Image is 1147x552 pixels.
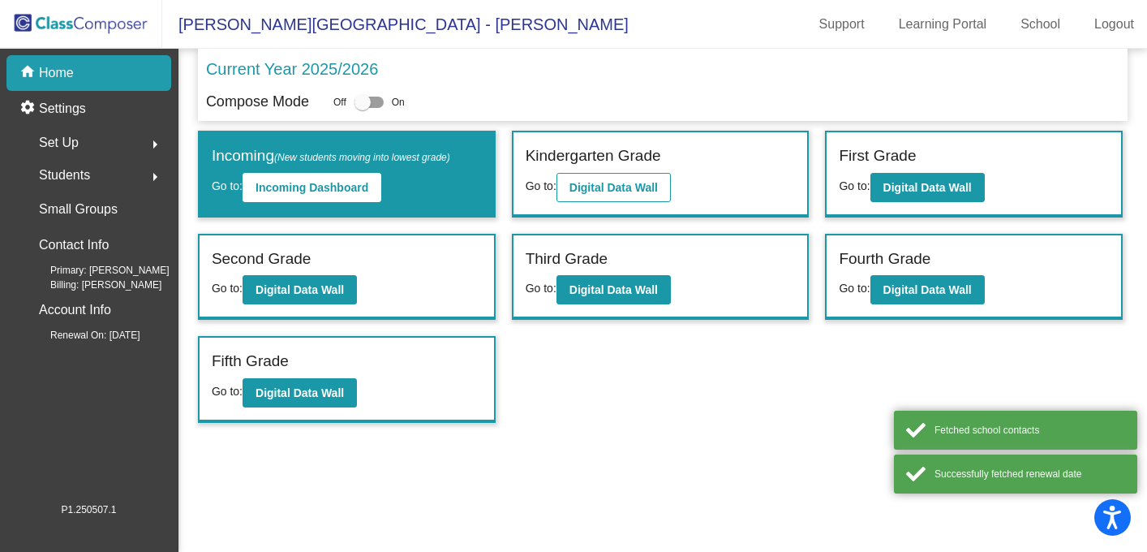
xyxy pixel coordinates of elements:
[212,385,243,398] span: Go to:
[19,99,39,119] mat-icon: settings
[39,99,86,119] p: Settings
[806,11,878,37] a: Support
[206,57,378,81] p: Current Year 2025/2026
[243,275,357,304] button: Digital Data Wall
[333,95,346,110] span: Off
[162,11,629,37] span: [PERSON_NAME][GEOGRAPHIC_DATA] - [PERSON_NAME]
[839,248,930,271] label: Fourth Grade
[1007,11,1073,37] a: School
[274,152,450,163] span: (New students moving into lowest grade)
[1081,11,1147,37] a: Logout
[883,181,972,194] b: Digital Data Wall
[870,275,985,304] button: Digital Data Wall
[39,63,74,83] p: Home
[839,144,916,168] label: First Grade
[145,167,165,187] mat-icon: arrow_right
[243,173,381,202] button: Incoming Dashboard
[526,144,661,168] label: Kindergarten Grade
[934,467,1125,481] div: Successfully fetched renewal date
[934,423,1125,438] div: Fetched school contacts
[206,91,309,113] p: Compose Mode
[886,11,1000,37] a: Learning Portal
[392,95,405,110] span: On
[212,179,243,192] span: Go to:
[870,173,985,202] button: Digital Data Wall
[212,248,311,271] label: Second Grade
[212,350,289,373] label: Fifth Grade
[145,135,165,154] mat-icon: arrow_right
[256,386,344,399] b: Digital Data Wall
[39,132,79,154] span: Set Up
[883,283,972,296] b: Digital Data Wall
[556,275,671,304] button: Digital Data Wall
[24,328,140,343] span: Renewal On: [DATE]
[526,282,556,295] span: Go to:
[839,282,870,295] span: Go to:
[212,144,450,168] label: Incoming
[256,181,368,194] b: Incoming Dashboard
[24,263,170,278] span: Primary: [PERSON_NAME]
[39,234,109,257] p: Contact Info
[39,299,111,321] p: Account Info
[256,283,344,296] b: Digital Data Wall
[569,283,658,296] b: Digital Data Wall
[243,378,357,408] button: Digital Data Wall
[839,179,870,192] span: Go to:
[526,179,556,192] span: Go to:
[556,173,671,202] button: Digital Data Wall
[19,63,39,83] mat-icon: home
[212,282,243,295] span: Go to:
[526,248,608,271] label: Third Grade
[24,278,161,292] span: Billing: [PERSON_NAME]
[39,198,118,221] p: Small Groups
[39,164,90,187] span: Students
[569,181,658,194] b: Digital Data Wall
